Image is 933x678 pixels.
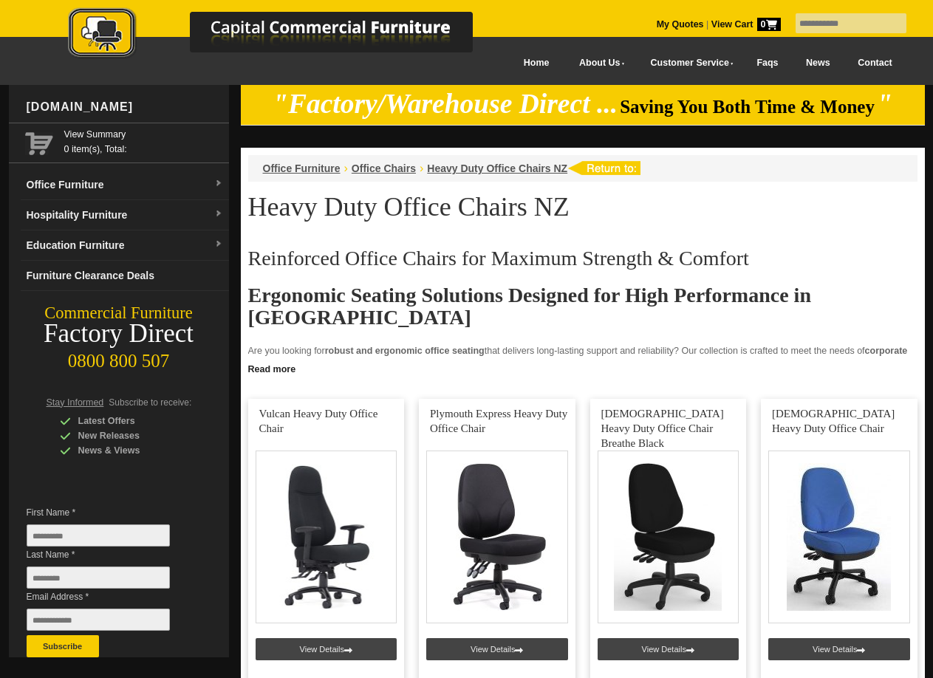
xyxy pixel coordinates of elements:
h1: Heavy Duty Office Chairs NZ [248,193,917,221]
span: 0 item(s), Total: [64,127,223,154]
h2: Reinforced Office Chairs for Maximum Strength & Comfort [248,247,917,270]
img: dropdown [214,210,223,219]
div: Factory Direct [9,323,229,344]
a: Heavy Duty Office Chairs NZ [427,162,567,174]
span: Saving You Both Time & Money [620,97,875,117]
a: News [792,47,844,80]
div: Commercial Furniture [9,303,229,323]
span: Subscribe to receive: [109,397,191,408]
div: Latest Offers [60,414,200,428]
a: Contact [844,47,906,80]
em: " [877,89,892,119]
p: Are you looking for that delivers long-lasting support and reliability? Our collection is crafted... [248,343,917,388]
span: 0 [757,18,781,31]
strong: Ergonomic Seating Solutions Designed for High Performance in [GEOGRAPHIC_DATA] [248,284,811,329]
a: View Summary [64,127,223,142]
span: Email Address * [27,589,192,604]
a: About Us [563,47,634,80]
a: Office Chairs [352,162,416,174]
img: return to [567,161,640,175]
a: Click to read more [241,358,925,377]
div: [DOMAIN_NAME] [21,85,229,129]
a: Hospitality Furnituredropdown [21,200,229,230]
a: Capital Commercial Furniture Logo [27,7,544,66]
span: First Name * [27,505,192,520]
img: dropdown [214,179,223,188]
strong: View Cart [711,19,781,30]
a: My Quotes [657,19,704,30]
a: Furniture Clearance Deals [21,261,229,291]
a: View Cart0 [708,19,780,30]
em: "Factory/Warehouse Direct ... [273,89,618,119]
li: › [344,161,348,176]
input: Last Name * [27,566,170,589]
span: Stay Informed [47,397,104,408]
img: Capital Commercial Furniture Logo [27,7,544,61]
a: Customer Service [634,47,742,80]
div: New Releases [60,428,200,443]
div: 0800 800 507 [9,343,229,371]
li: › [420,161,423,176]
input: Email Address * [27,609,170,631]
a: Office Furnituredropdown [21,170,229,200]
strong: robust and ergonomic office seating [325,346,485,356]
div: News & Views [60,443,200,458]
a: Office Furniture [263,162,341,174]
span: Last Name * [27,547,192,562]
a: Faqs [743,47,793,80]
button: Subscribe [27,635,99,657]
input: First Name * [27,524,170,547]
a: Education Furnituredropdown [21,230,229,261]
img: dropdown [214,240,223,249]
